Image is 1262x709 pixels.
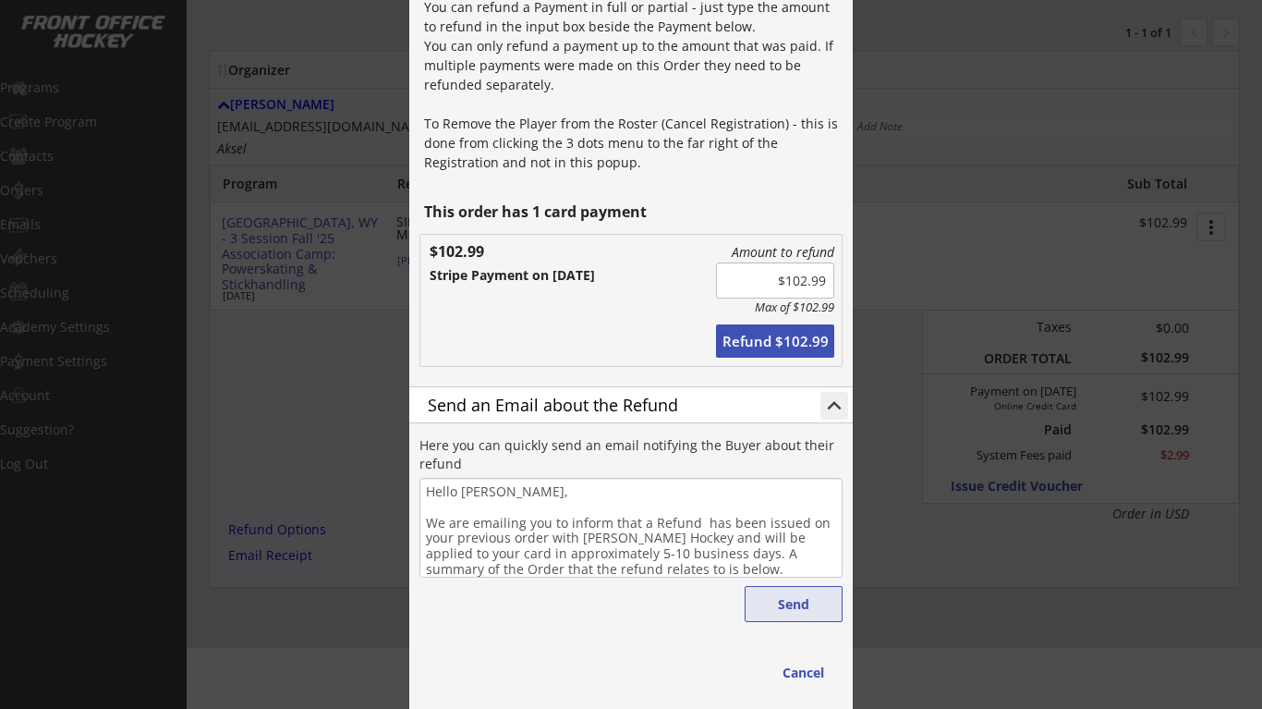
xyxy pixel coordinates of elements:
div: Stripe Payment on [DATE] [430,269,695,282]
div: Send an Email about the Refund [428,397,792,413]
div: Here you can quickly send an email notifying the Buyer about their refund [419,436,843,472]
button: Refund $102.99 [716,324,834,358]
button: Cancel [764,655,843,690]
button: keyboard_arrow_up [820,392,848,420]
div: $102.99 [430,244,523,259]
div: This order has 1 card payment [424,204,843,219]
div: Amount to refund [716,245,834,261]
input: Amount to refund [716,263,834,299]
button: Send [745,586,843,622]
div: Max of $102.99 [716,300,834,315]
